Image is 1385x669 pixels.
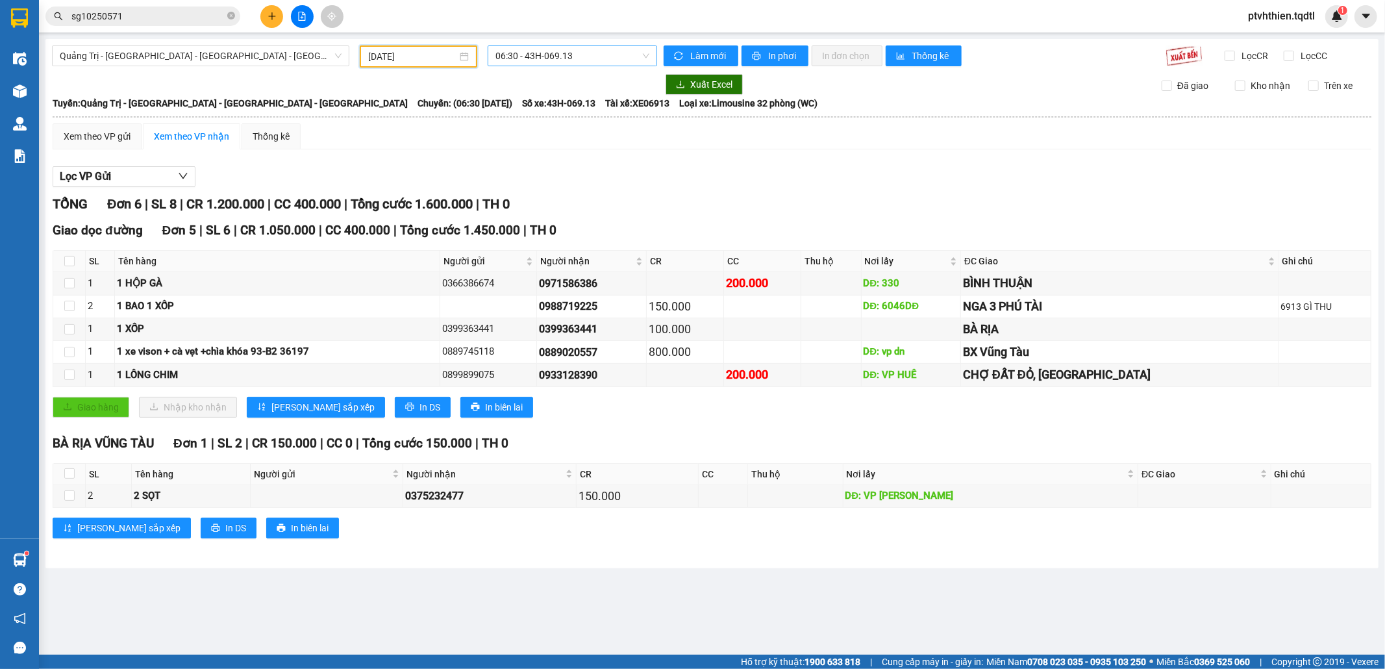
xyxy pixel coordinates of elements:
[53,518,191,538] button: sort-ascending[PERSON_NAME] sắp xếp
[53,166,195,187] button: Lọc VP Gửi
[60,46,342,66] span: Quảng Trị - Huế - Đà Nẵng - Vũng Tàu
[291,5,314,28] button: file-add
[395,397,451,418] button: printerIn DS
[870,655,872,669] span: |
[277,524,286,534] span: printer
[297,12,306,21] span: file-add
[53,436,154,451] span: BÀ RỊA VŨNG TÀU
[14,583,26,596] span: question-circle
[54,12,63,21] span: search
[227,12,235,19] span: close-circle
[117,344,438,360] div: 1 xe vison + cà vẹt +chìa khóa 93-B2 36197
[25,551,29,555] sup: 1
[864,299,958,314] div: DĐ: 6046DĐ
[1338,6,1347,15] sup: 1
[351,196,473,212] span: Tổng cước 1.600.000
[649,320,721,338] div: 100.000
[53,397,129,418] button: uploadGiao hàng
[676,80,685,90] span: download
[151,196,177,212] span: SL 8
[86,251,115,272] th: SL
[88,276,112,292] div: 1
[14,642,26,654] span: message
[530,223,556,238] span: TH 0
[847,467,1125,481] span: Nơi lấy
[864,344,958,360] div: DĐ: vp dn
[1156,655,1250,669] span: Miền Bắc
[1166,45,1203,66] img: 9k=
[523,223,527,238] span: |
[896,51,907,62] span: bar-chart
[13,149,27,163] img: solution-icon
[271,400,375,414] span: [PERSON_NAME] sắp xếp
[768,49,798,63] span: In phơi
[60,168,111,184] span: Lọc VP Gửi
[291,521,329,535] span: In biên lai
[699,464,748,485] th: CC
[1260,655,1262,669] span: |
[53,98,408,108] b: Tuyến: Quảng Trị - [GEOGRAPHIC_DATA] - [GEOGRAPHIC_DATA] - [GEOGRAPHIC_DATA]
[1296,49,1330,63] span: Lọc CC
[801,251,862,272] th: Thu hộ
[139,397,237,418] button: downloadNhập kho nhận
[649,343,721,361] div: 800.000
[471,402,480,412] span: printer
[362,436,472,451] span: Tổng cước 150.000
[1027,657,1146,667] strong: 0708 023 035 - 0935 103 250
[356,436,359,451] span: |
[53,196,88,212] span: TỔNG
[53,223,143,238] span: Giao dọc đường
[986,655,1146,669] span: Miền Nam
[419,400,440,414] span: In DS
[741,655,860,669] span: Hỗ trợ kỹ thuật:
[1281,299,1369,314] div: 6913 GÌ THU
[240,223,316,238] span: CR 1.050.000
[443,254,523,268] span: Người gửi
[1279,251,1371,272] th: Ghi chú
[400,223,520,238] span: Tổng cước 1.450.000
[254,467,390,481] span: Người gửi
[88,488,129,504] div: 2
[260,5,283,28] button: plus
[864,276,958,292] div: DĐ: 330
[1238,8,1325,24] span: ptvhthien.tqdtl
[1360,10,1372,22] span: caret-down
[845,488,1136,504] div: DĐ: VP [PERSON_NAME]
[666,74,743,95] button: downloadXuất Excel
[485,400,523,414] span: In biên lai
[963,366,1277,384] div: CHỢ ĐẤT ĐỎ, [GEOGRAPHIC_DATA]
[132,464,251,485] th: Tên hàng
[134,488,248,504] div: 2 SỌT
[579,487,696,505] div: 150.000
[540,254,633,268] span: Người nhận
[117,368,438,383] div: 1 LỒNG CHIM
[227,10,235,23] span: close-circle
[266,518,339,538] button: printerIn biên lai
[1149,659,1153,664] span: ⚪️
[14,612,26,625] span: notification
[963,320,1277,338] div: BÀ RỊA
[539,275,644,292] div: 0971586386
[252,436,317,451] span: CR 150.000
[812,45,882,66] button: In đơn chọn
[199,223,203,238] span: |
[1331,10,1343,22] img: icon-new-feature
[107,196,142,212] span: Đơn 6
[649,297,721,316] div: 150.000
[117,276,438,292] div: 1 HỘP GÀ
[86,464,132,485] th: SL
[1142,467,1257,481] span: ĐC Giao
[442,276,534,292] div: 0366386674
[406,467,563,481] span: Người nhận
[674,51,685,62] span: sync
[475,436,479,451] span: |
[605,96,669,110] span: Tài xế: XE06913
[647,251,724,272] th: CR
[1194,657,1250,667] strong: 0369 525 060
[13,553,27,567] img: warehouse-icon
[234,223,237,238] span: |
[320,436,323,451] span: |
[748,464,843,485] th: Thu hộ
[442,368,534,383] div: 0899899075
[864,368,958,383] div: DĐ: VP HUẾ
